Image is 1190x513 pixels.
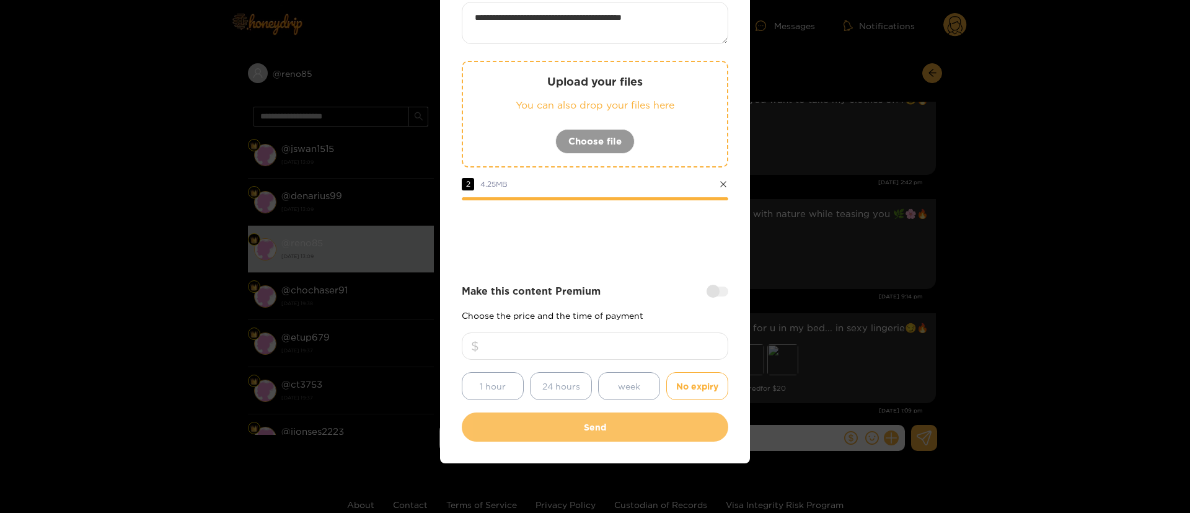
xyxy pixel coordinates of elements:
[462,178,474,190] span: 2
[542,379,580,393] span: 24 hours
[480,379,506,393] span: 1 hour
[530,372,592,400] button: 24 hours
[488,98,702,112] p: You can also drop your files here
[488,74,702,89] p: Upload your files
[462,372,524,400] button: 1 hour
[666,372,728,400] button: No expiry
[618,379,640,393] span: week
[676,379,718,393] span: No expiry
[462,413,728,442] button: Send
[480,180,508,188] span: 4.25 MB
[462,284,601,298] strong: Make this content Premium
[462,311,728,320] p: Choose the price and the time of payment
[598,372,660,400] button: week
[555,129,635,154] button: Choose file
